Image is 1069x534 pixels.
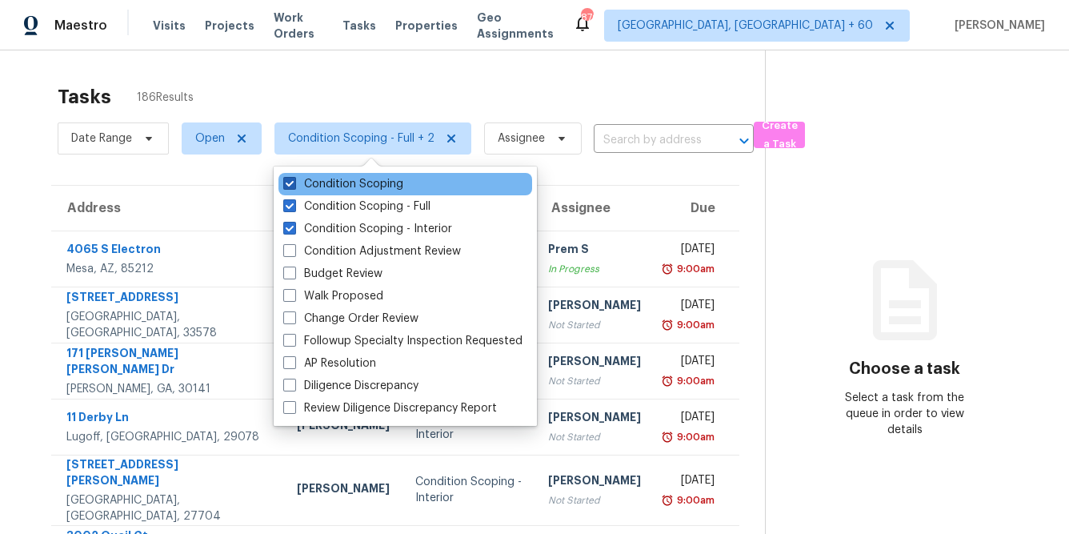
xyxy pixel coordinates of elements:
span: Maestro [54,18,107,34]
label: Condition Scoping - Interior [283,221,452,237]
div: Select a task from the queue in order to view details [835,390,974,438]
span: Visits [153,18,186,34]
h2: Tasks [58,89,111,105]
div: Not Started [548,429,641,445]
span: Date Range [71,130,132,147]
div: [PERSON_NAME] [548,472,641,492]
span: [GEOGRAPHIC_DATA], [GEOGRAPHIC_DATA] + 60 [618,18,873,34]
label: Walk Proposed [283,288,383,304]
div: 9:00am [674,429,715,445]
th: Due [654,186,739,231]
span: Geo Assignments [477,10,554,42]
label: AP Resolution [283,355,376,371]
img: Overdue Alarm Icon [661,261,674,277]
label: Condition Adjustment Review [283,243,461,259]
label: Change Order Review [283,311,418,327]
span: Properties [395,18,458,34]
div: [DATE] [667,353,715,373]
img: Overdue Alarm Icon [661,429,674,445]
span: Open [195,130,225,147]
span: Condition Scoping - Full + 2 [288,130,434,147]
div: 9:00am [674,373,715,389]
span: Create a Task [762,117,797,154]
div: 9:00am [674,261,715,277]
label: Condition Scoping - Full [283,199,430,215]
div: 11 Derby Ln [66,409,271,429]
div: Not Started [548,373,641,389]
label: Condition Scoping [283,176,403,192]
div: Condition Scoping - Interior [415,474,522,506]
span: 186 Results [137,90,194,106]
div: [PERSON_NAME] [297,480,390,500]
div: [DATE] [667,241,715,261]
label: Budget Review [283,266,382,282]
div: [PERSON_NAME], GA, 30141 [66,381,271,397]
div: [STREET_ADDRESS] [66,289,271,309]
input: Search by address [594,128,709,153]
div: Not Started [548,317,641,333]
div: 171 [PERSON_NAME] [PERSON_NAME] Dr [66,345,271,381]
div: [PERSON_NAME] [548,297,641,317]
img: Overdue Alarm Icon [661,373,674,389]
th: Address [51,186,284,231]
div: 4065 S Electron [66,241,271,261]
button: Create a Task [754,122,805,148]
div: [PERSON_NAME] [297,417,390,437]
div: [GEOGRAPHIC_DATA], [GEOGRAPHIC_DATA], 27704 [66,492,271,524]
div: In Progress [548,261,641,277]
button: Open [733,130,755,152]
div: Prem S [548,241,641,261]
img: Overdue Alarm Icon [661,317,674,333]
span: [PERSON_NAME] [948,18,1045,34]
span: Work Orders [274,10,323,42]
div: [DATE] [667,409,715,429]
div: 9:00am [674,492,715,508]
div: 870 [581,10,592,26]
h3: Choose a task [849,361,960,377]
span: Tasks [342,20,376,31]
div: [STREET_ADDRESS][PERSON_NAME] [66,456,271,492]
th: Assignee [535,186,654,231]
div: [PERSON_NAME] [548,409,641,429]
div: [GEOGRAPHIC_DATA], [GEOGRAPHIC_DATA], 33578 [66,309,271,341]
div: 9:00am [674,317,715,333]
div: Condition Scoping - Interior [415,411,522,443]
label: Diligence Discrepancy [283,378,418,394]
img: Overdue Alarm Icon [661,492,674,508]
span: Projects [205,18,254,34]
label: Review Diligence Discrepancy Report [283,400,497,416]
span: Assignee [498,130,545,147]
div: Lugoff, [GEOGRAPHIC_DATA], 29078 [66,429,271,445]
div: Not Started [548,492,641,508]
div: [PERSON_NAME] [548,353,641,373]
label: Followup Specialty Inspection Requested [283,333,522,349]
div: [DATE] [667,297,715,317]
div: Mesa, AZ, 85212 [66,261,271,277]
div: [DATE] [667,472,715,492]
